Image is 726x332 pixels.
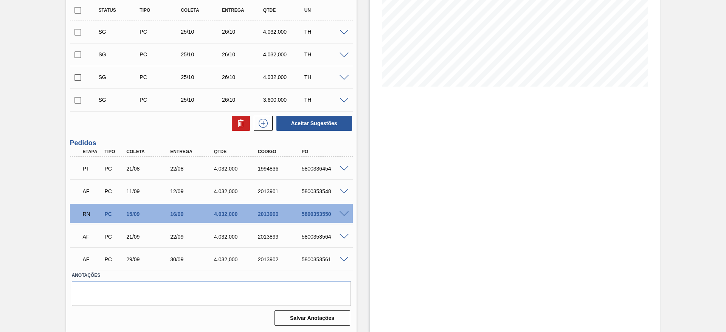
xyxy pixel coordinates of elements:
[138,97,183,103] div: Pedido de Compra
[256,188,305,194] div: 2013901
[124,234,174,240] div: 21/09/2025
[220,51,266,57] div: 26/10/2025
[124,166,174,172] div: 21/08/2025
[81,228,104,245] div: Aguardando Faturamento
[102,234,125,240] div: Pedido de Compra
[300,166,349,172] div: 5800336454
[300,149,349,154] div: PO
[220,29,266,35] div: 26/10/2025
[276,116,352,131] button: Aceitar Sugestões
[81,149,104,154] div: Etapa
[179,8,225,13] div: Coleta
[179,51,225,57] div: 25/10/2025
[302,74,348,80] div: TH
[256,256,305,262] div: 2013902
[168,188,217,194] div: 12/09/2025
[212,188,261,194] div: 4.032,000
[102,166,125,172] div: Pedido de Compra
[220,8,266,13] div: Entrega
[124,149,174,154] div: Coleta
[261,29,307,35] div: 4.032,000
[261,8,307,13] div: Qtde
[212,234,261,240] div: 4.032,000
[179,74,225,80] div: 25/10/2025
[81,251,104,268] div: Aguardando Faturamento
[179,29,225,35] div: 25/10/2025
[81,160,104,177] div: Pedido em Trânsito
[273,115,353,132] div: Aceitar Sugestões
[97,51,143,57] div: Sugestão Criada
[250,116,273,131] div: Nova sugestão
[212,211,261,217] div: 4.032,000
[302,8,348,13] div: UN
[97,8,143,13] div: Status
[212,166,261,172] div: 4.032,000
[102,211,125,217] div: Pedido de Compra
[138,51,183,57] div: Pedido de Compra
[97,29,143,35] div: Sugestão Criada
[300,211,349,217] div: 5800353550
[70,139,353,147] h3: Pedidos
[81,206,104,222] div: Em renegociação
[302,97,348,103] div: TH
[83,256,102,262] p: AF
[212,149,261,154] div: Qtde
[300,256,349,262] div: 5800353561
[138,29,183,35] div: Pedido de Compra
[124,256,174,262] div: 29/09/2025
[168,211,217,217] div: 16/09/2025
[302,51,348,57] div: TH
[168,149,217,154] div: Entrega
[275,310,350,326] button: Salvar Anotações
[212,256,261,262] div: 4.032,000
[300,234,349,240] div: 5800353564
[261,74,307,80] div: 4.032,000
[179,97,225,103] div: 25/10/2025
[261,97,307,103] div: 3.600,000
[102,188,125,194] div: Pedido de Compra
[124,211,174,217] div: 15/09/2025
[168,166,217,172] div: 22/08/2025
[228,116,250,131] div: Excluir Sugestões
[83,166,102,172] p: PT
[256,149,305,154] div: Código
[138,8,183,13] div: Tipo
[102,256,125,262] div: Pedido de Compra
[83,234,102,240] p: AF
[138,74,183,80] div: Pedido de Compra
[300,188,349,194] div: 5800353548
[168,256,217,262] div: 30/09/2025
[83,211,102,217] p: RN
[256,211,305,217] div: 2013900
[220,97,266,103] div: 26/10/2025
[261,51,307,57] div: 4.032,000
[97,74,143,80] div: Sugestão Criada
[83,188,102,194] p: AF
[72,270,351,281] label: Anotações
[220,74,266,80] div: 26/10/2025
[97,97,143,103] div: Sugestão Criada
[81,183,104,200] div: Aguardando Faturamento
[168,234,217,240] div: 22/09/2025
[256,166,305,172] div: 1994836
[256,234,305,240] div: 2013899
[102,149,125,154] div: Tipo
[302,29,348,35] div: TH
[124,188,174,194] div: 11/09/2025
